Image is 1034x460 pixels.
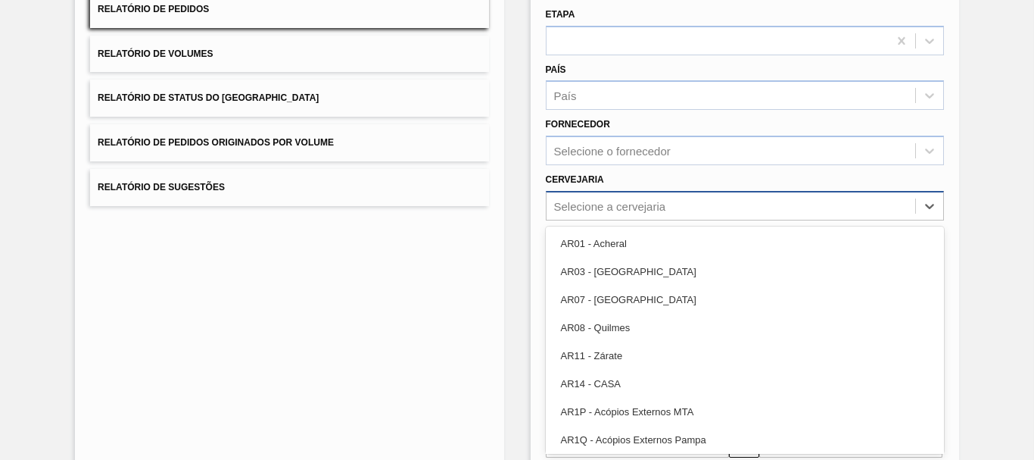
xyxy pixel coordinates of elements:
[90,36,488,73] button: Relatório de Volumes
[546,314,944,342] div: AR08 - Quilmes
[546,174,604,185] label: Cervejaria
[90,124,488,161] button: Relatório de Pedidos Originados por Volume
[90,80,488,117] button: Relatório de Status do [GEOGRAPHIC_DATA]
[546,9,575,20] label: Etapa
[546,286,944,314] div: AR07 - [GEOGRAPHIC_DATA]
[98,92,319,103] span: Relatório de Status do [GEOGRAPHIC_DATA]
[546,398,944,426] div: AR1P - Acópios Externos MTA
[546,370,944,398] div: AR14 - CASA
[90,169,488,206] button: Relatório de Sugestões
[98,4,209,14] span: Relatório de Pedidos
[98,137,334,148] span: Relatório de Pedidos Originados por Volume
[554,89,577,102] div: País
[546,64,566,75] label: País
[546,342,944,370] div: AR11 - Zárate
[546,230,944,258] div: AR01 - Acheral
[554,145,671,158] div: Selecione o fornecedor
[98,182,225,192] span: Relatório de Sugestões
[98,49,213,59] span: Relatório de Volumes
[546,119,610,130] label: Fornecedor
[546,258,944,286] div: AR03 - [GEOGRAPHIC_DATA]
[554,199,666,212] div: Selecione a cervejaria
[546,426,944,454] div: AR1Q - Acópios Externos Pampa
